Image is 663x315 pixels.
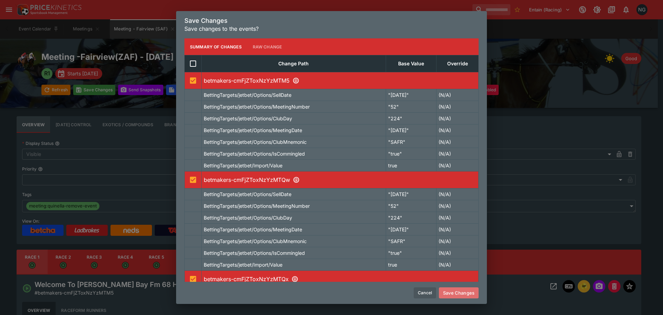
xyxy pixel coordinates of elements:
[184,25,479,33] p: Save changes to the events?
[204,162,282,169] p: BettingTargets/jetbet/Import/Value
[436,113,479,124] td: (N/A)
[386,224,436,235] td: "[DATE]"
[204,103,310,110] p: BettingTargets/jetbet/Options/MeetingNumber
[386,124,436,136] td: "[DATE]"
[204,91,291,99] p: BettingTargets/jetbet/Options/SellDate
[386,113,436,124] td: "224"
[436,124,479,136] td: (N/A)
[204,214,292,221] p: BettingTargets/jetbet/Options/ClubDay
[247,38,288,55] button: Raw Change
[436,55,479,72] th: Override
[184,17,479,25] h5: Save Changes
[436,101,479,113] td: (N/A)
[436,89,479,101] td: (N/A)
[386,160,436,172] td: true
[386,200,436,212] td: "52"
[386,212,436,224] td: "224"
[202,55,386,72] th: Change Path
[386,55,436,72] th: Base Value
[386,101,436,113] td: "52"
[204,238,307,245] p: BettingTargets/jetbet/Options/ClubMnemonic
[291,276,298,282] svg: R3 - Racing Today Open Maiden
[436,235,479,247] td: (N/A)
[204,249,305,257] p: BettingTargets/jetbet/Options/IsCommingled
[386,148,436,160] td: "true"
[204,76,476,85] p: betmakers-cmFjZToxNzYzMTM5
[439,287,479,298] button: Save Changes
[204,115,292,122] p: BettingTargets/jetbet/Options/ClubDay
[204,226,302,233] p: BettingTargets/jetbet/Options/MeetingDate
[414,287,436,298] button: Cancel
[204,261,282,268] p: BettingTargets/jetbet/Import/Value
[204,176,476,184] p: betmakers-cmFjZToxNzYzMTQw
[436,224,479,235] td: (N/A)
[436,212,479,224] td: (N/A)
[293,176,300,183] svg: R2 - Racing240 Open Maiden (F & M)
[386,259,436,271] td: true
[386,136,436,148] td: "SAFR"
[204,138,307,146] p: BettingTargets/jetbet/Options/ClubMnemonic
[292,77,299,84] svg: R1 - Welcome To Nelson Mandela Bay Fm 68 Handicap (F & M)
[204,275,476,283] p: betmakers-cmFjZToxNzYzMTQx
[436,247,479,259] td: (N/A)
[204,127,302,134] p: BettingTargets/jetbet/Options/MeetingDate
[436,160,479,172] td: (N/A)
[386,188,436,200] td: "[DATE]"
[204,202,310,210] p: BettingTargets/jetbet/Options/MeetingNumber
[386,247,436,259] td: "true"
[436,136,479,148] td: (N/A)
[184,38,247,55] button: Summary of Changes
[436,200,479,212] td: (N/A)
[204,191,291,198] p: BettingTargets/jetbet/Options/SellDate
[436,259,479,271] td: (N/A)
[436,148,479,160] td: (N/A)
[204,150,305,157] p: BettingTargets/jetbet/Options/IsCommingled
[436,188,479,200] td: (N/A)
[386,235,436,247] td: "SAFR"
[386,89,436,101] td: "[DATE]"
